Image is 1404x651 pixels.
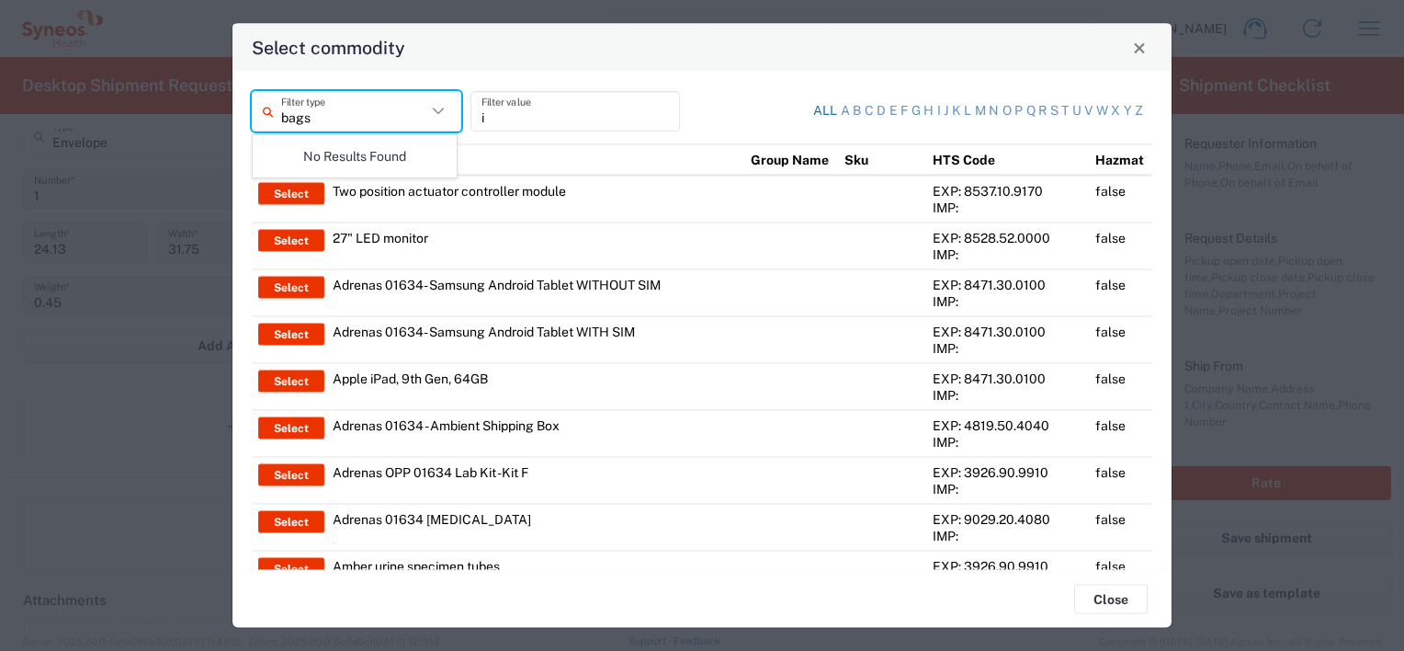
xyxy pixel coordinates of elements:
[911,102,921,120] a: g
[933,340,1082,357] div: IMP:
[877,102,886,120] a: d
[1096,102,1108,120] a: w
[900,102,908,120] a: f
[252,34,405,61] h4: Select commodity
[1089,551,1152,598] td: false
[258,183,324,205] button: Select
[1072,102,1081,120] a: u
[841,102,850,120] a: a
[933,183,1082,200] div: EXP: 8537.10.9170
[933,464,1082,481] div: EXP: 3926.90.9910
[258,230,324,252] button: Select
[933,434,1082,451] div: IMP:
[1089,410,1152,457] td: false
[1124,102,1132,120] a: y
[326,269,744,316] td: Adrenas 01634- Samsung Android Tablet WITHOUT SIM
[1089,363,1152,410] td: false
[813,102,837,120] a: All
[258,324,324,346] button: Select
[975,102,986,120] a: m
[326,363,744,410] td: Apple iPad, 9th Gen, 64GB
[989,102,999,120] a: n
[1089,504,1152,551] td: false
[838,144,926,176] th: Sku
[1084,102,1093,120] a: v
[964,102,971,120] a: l
[326,176,744,223] td: Two position actuator controller module
[1089,457,1152,504] td: false
[933,293,1082,310] div: IMP:
[933,324,1082,340] div: EXP: 8471.30.0100
[865,102,874,120] a: c
[258,371,324,393] button: Select
[258,511,324,533] button: Select
[744,144,837,176] th: Group Name
[933,528,1082,544] div: IMP:
[326,223,744,269] td: 27" LED monitor
[1111,102,1120,120] a: x
[1002,102,1012,120] a: o
[1050,102,1059,120] a: s
[1089,223,1152,269] td: false
[889,102,898,120] a: e
[933,200,1082,216] div: IMP:
[326,504,744,551] td: Adrenas 01634 [MEDICAL_DATA]
[926,144,1089,176] th: HTS Code
[1127,35,1152,61] button: Close
[933,277,1082,293] div: EXP: 8471.30.0100
[933,481,1082,497] div: IMP:
[1038,102,1047,120] a: r
[933,387,1082,404] div: IMP:
[326,316,744,363] td: Adrenas 01634- Samsung Android Tablet WITH SIM
[326,144,744,176] th: Product Name
[933,230,1082,246] div: EXP: 8528.52.0000
[258,558,324,580] button: Select
[1061,102,1069,120] a: t
[1089,144,1152,176] th: Hazmat
[952,102,961,120] a: k
[933,558,1082,575] div: EXP: 3926.90.9910
[326,551,744,598] td: Amber urine specimen tubes
[326,457,744,504] td: Adrenas OPP 01634 Lab Kit -Kit F
[933,511,1082,528] div: EXP: 9029.20.4080
[258,464,324,486] button: Select
[1089,316,1152,363] td: false
[258,277,324,299] button: Select
[933,246,1082,263] div: IMP:
[1014,102,1023,120] a: p
[937,102,941,120] a: i
[326,410,744,457] td: Adrenas 01634 - Ambient Shipping Box
[933,371,1082,387] div: EXP: 8471.30.0100
[1089,269,1152,316] td: false
[923,102,934,120] a: h
[258,417,324,440] button: Select
[1135,102,1143,120] a: z
[853,102,861,120] a: b
[944,102,948,120] a: j
[253,135,457,177] div: No Results Found
[1089,176,1152,223] td: false
[1074,585,1148,614] button: Close
[1026,102,1036,120] a: q
[933,417,1082,434] div: EXP: 4819.50.4040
